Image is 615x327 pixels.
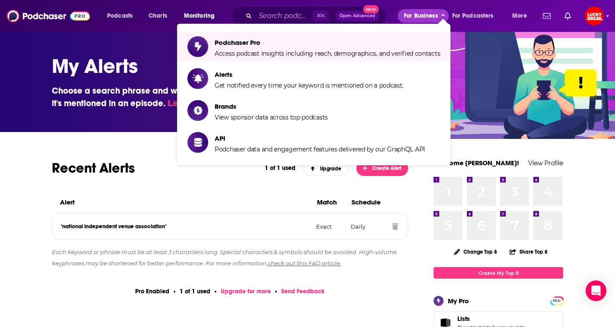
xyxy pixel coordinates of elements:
p: Pro Enabled [135,288,169,295]
a: Create My Top 8 [434,267,563,279]
a: View Profile [528,159,563,167]
h2: Recent Alerts [52,160,258,176]
a: Welcome [PERSON_NAME]! [434,159,519,167]
span: Get notified every time your keyword is mentioned on a podcast. [215,82,403,89]
button: close menu [398,9,449,23]
span: Lists [457,315,470,323]
span: Logged in as annagregory [585,6,604,25]
span: Open Advanced [339,14,375,18]
button: open menu [506,9,538,23]
a: Show notifications dropdown [561,9,574,23]
h3: Alert [60,198,310,206]
a: Charts [143,9,172,23]
span: Alerts [215,70,403,79]
h3: Choose a search phrase and we’ll email you when it's mentioned in an episode. [52,85,259,110]
div: Open Intercom Messenger [586,280,606,301]
a: Show notifications dropdown [539,9,554,23]
p: Daily [351,223,385,230]
span: Podcasts [107,10,133,22]
span: API [215,134,425,142]
button: Change Top 8 [449,246,502,257]
span: View sponsor data across top podcasts [215,113,328,121]
button: Open AdvancedNew [336,11,379,21]
a: Lists [457,315,525,323]
button: open menu [101,9,144,23]
button: open menu [447,9,506,23]
span: Monitoring [184,10,215,22]
img: User Profile [585,6,604,25]
h1: My Alerts [52,53,556,79]
button: open menu [178,9,226,23]
div: Search podcasts, credits, & more... [240,6,395,26]
p: "national independent venue association" [61,223,309,230]
p: Each keyword or phrase must be at least 3 characters long. Special characters & symbols should be... [52,247,408,269]
span: Charts [149,10,167,22]
h3: Match [317,198,345,206]
a: Learn More [168,98,219,108]
a: check out this FAQ article. [268,260,341,267]
p: 1 of 1 used [180,288,210,295]
span: Brands [215,102,328,110]
span: Podchaser Pro [215,38,440,47]
a: PRO [552,297,562,304]
input: Search podcasts, credits, & more... [255,9,313,23]
a: Upgrade for more [221,288,271,295]
span: More [512,10,527,22]
span: Access podcast insights including reach, demographics, and verified contacts [215,50,440,57]
span: ⌘ K [313,10,329,22]
span: For Podcasters [452,10,494,22]
p: Exact [316,223,344,230]
button: Share Top 8 [509,243,548,260]
img: Podchaser - Follow, Share and Rate Podcasts [7,8,90,24]
button: Show profile menu [585,6,604,25]
div: My Pro [448,297,469,305]
span: For Business [404,10,438,22]
h3: Schedule [352,198,386,206]
span: Send Feedback [281,288,324,295]
span: New [363,5,379,13]
span: Podchaser data and engagement features delivered by our GraphQL API [215,145,425,153]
